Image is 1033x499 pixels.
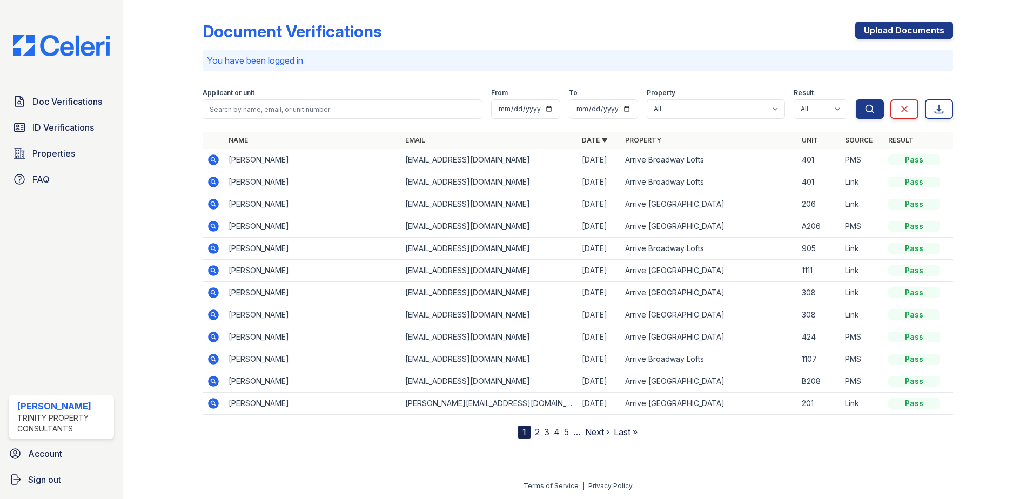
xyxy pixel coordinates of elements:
[585,427,609,437] a: Next ›
[621,238,797,260] td: Arrive Broadway Lofts
[524,482,579,490] a: Terms of Service
[841,326,884,348] td: PMS
[647,89,675,97] label: Property
[797,348,841,370] td: 1107
[224,171,401,193] td: [PERSON_NAME]
[621,193,797,215] td: Arrive [GEOGRAPHIC_DATA]
[207,54,949,67] p: You have been logged in
[888,376,940,387] div: Pass
[578,215,621,238] td: [DATE]
[841,149,884,171] td: PMS
[621,282,797,304] td: Arrive [GEOGRAPHIC_DATA]
[224,193,401,215] td: [PERSON_NAME]
[224,215,401,238] td: [PERSON_NAME]
[224,304,401,326] td: [PERSON_NAME]
[845,136,873,144] a: Source
[621,149,797,171] td: Arrive Broadway Lofts
[4,469,118,490] a: Sign out
[401,304,578,326] td: [EMAIL_ADDRESS][DOMAIN_NAME]
[573,426,581,439] span: …
[582,136,608,144] a: Date ▼
[401,348,578,370] td: [EMAIL_ADDRESS][DOMAIN_NAME]
[224,348,401,370] td: [PERSON_NAME]
[797,193,841,215] td: 206
[224,260,401,282] td: [PERSON_NAME]
[4,443,118,464] a: Account
[841,282,884,304] td: Link
[841,193,884,215] td: Link
[797,215,841,238] td: A206
[17,413,110,434] div: Trinity Property Consultants
[401,393,578,415] td: [PERSON_NAME][EMAIL_ADDRESS][DOMAIN_NAME]
[4,35,118,56] img: CE_Logo_Blue-a8612792a0a2168367f1c8372b55b34899dd931a85d93a1a3d3e32e68fde9ad4.png
[9,143,114,164] a: Properties
[582,482,585,490] div: |
[888,177,940,187] div: Pass
[224,238,401,260] td: [PERSON_NAME]
[888,199,940,210] div: Pass
[625,136,661,144] a: Property
[9,168,114,190] a: FAQ
[518,426,531,439] div: 1
[224,393,401,415] td: [PERSON_NAME]
[621,370,797,393] td: Arrive [GEOGRAPHIC_DATA]
[841,260,884,282] td: Link
[578,238,621,260] td: [DATE]
[229,136,248,144] a: Name
[888,332,940,342] div: Pass
[794,89,814,97] label: Result
[544,427,549,437] a: 3
[797,326,841,348] td: 424
[224,326,401,348] td: [PERSON_NAME]
[203,89,254,97] label: Applicant or unit
[888,154,940,165] div: Pass
[401,193,578,215] td: [EMAIL_ADDRESS][DOMAIN_NAME]
[203,22,381,41] div: Document Verifications
[9,91,114,112] a: Doc Verifications
[797,282,841,304] td: 308
[578,370,621,393] td: [DATE]
[855,22,953,39] a: Upload Documents
[797,370,841,393] td: B208
[797,260,841,282] td: 1111
[621,326,797,348] td: Arrive [GEOGRAPHIC_DATA]
[797,238,841,260] td: 905
[401,149,578,171] td: [EMAIL_ADDRESS][DOMAIN_NAME]
[841,370,884,393] td: PMS
[888,354,940,365] div: Pass
[797,304,841,326] td: 308
[578,260,621,282] td: [DATE]
[491,89,508,97] label: From
[578,393,621,415] td: [DATE]
[841,238,884,260] td: Link
[578,326,621,348] td: [DATE]
[569,89,578,97] label: To
[224,282,401,304] td: [PERSON_NAME]
[797,149,841,171] td: 401
[888,265,940,276] div: Pass
[621,260,797,282] td: Arrive [GEOGRAPHIC_DATA]
[621,348,797,370] td: Arrive Broadway Lofts
[401,326,578,348] td: [EMAIL_ADDRESS][DOMAIN_NAME]
[888,136,914,144] a: Result
[203,99,482,119] input: Search by name, email, or unit number
[401,260,578,282] td: [EMAIL_ADDRESS][DOMAIN_NAME]
[888,221,940,232] div: Pass
[32,121,94,134] span: ID Verifications
[797,393,841,415] td: 201
[621,393,797,415] td: Arrive [GEOGRAPHIC_DATA]
[578,149,621,171] td: [DATE]
[841,304,884,326] td: Link
[32,173,50,186] span: FAQ
[401,171,578,193] td: [EMAIL_ADDRESS][DOMAIN_NAME]
[578,193,621,215] td: [DATE]
[888,243,940,254] div: Pass
[28,473,61,486] span: Sign out
[621,171,797,193] td: Arrive Broadway Lofts
[405,136,425,144] a: Email
[9,117,114,138] a: ID Verifications
[578,282,621,304] td: [DATE]
[614,427,638,437] a: Last »
[797,171,841,193] td: 401
[564,427,569,437] a: 5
